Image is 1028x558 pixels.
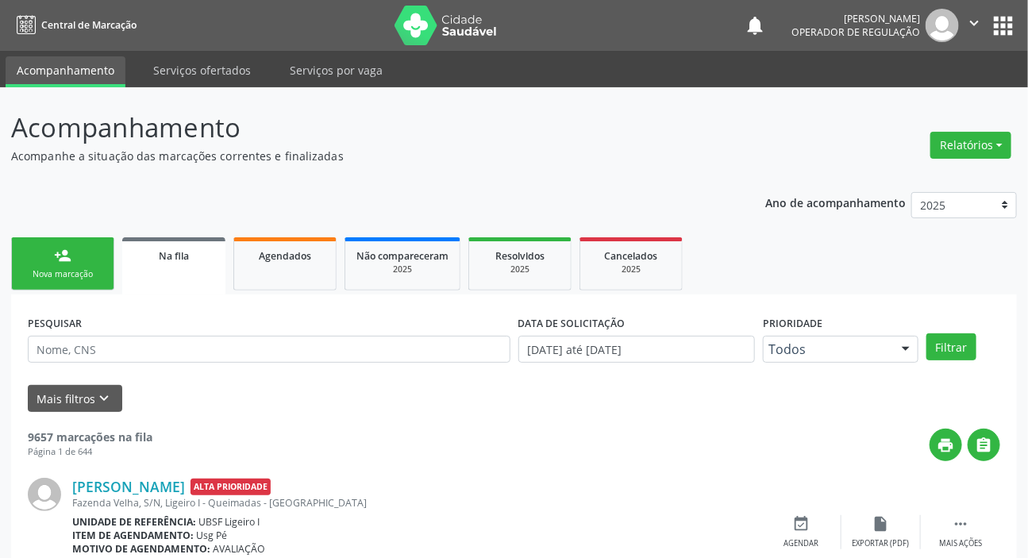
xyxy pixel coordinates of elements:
[28,478,61,511] img: img
[72,529,194,542] b: Item de agendamento:
[976,437,993,454] i: 
[930,429,962,461] button: print
[872,515,890,533] i: insert_drive_file
[791,12,920,25] div: [PERSON_NAME]
[791,25,920,39] span: Operador de regulação
[356,249,449,263] span: Não compareceram
[72,478,185,495] a: [PERSON_NAME]
[28,385,122,413] button: Mais filtroskeyboard_arrow_down
[54,247,71,264] div: person_add
[938,437,955,454] i: print
[765,192,906,212] p: Ano de acompanhamento
[72,515,196,529] b: Unidade de referência:
[926,333,976,360] button: Filtrar
[11,12,137,38] a: Central de Marcação
[214,542,266,556] span: AVALIAÇÃO
[853,538,910,549] div: Exportar (PDF)
[197,529,228,542] span: Usg Pé
[591,264,671,275] div: 2025
[605,249,658,263] span: Cancelados
[279,56,394,84] a: Serviços por vaga
[939,538,982,549] div: Mais ações
[793,515,810,533] i: event_available
[959,9,989,42] button: 
[72,542,210,556] b: Motivo de agendamento:
[989,12,1017,40] button: apps
[28,311,82,336] label: PESQUISAR
[768,341,886,357] span: Todos
[96,390,114,407] i: keyboard_arrow_down
[11,108,715,148] p: Acompanhamento
[199,515,260,529] span: UBSF Ligeiro I
[952,515,969,533] i: 
[28,429,152,444] strong: 9657 marcações na fila
[518,311,626,336] label: DATA DE SOLICITAÇÃO
[142,56,262,84] a: Serviços ofertados
[259,249,311,263] span: Agendados
[968,429,1000,461] button: 
[11,148,715,164] p: Acompanhe a situação das marcações correntes e finalizadas
[495,249,545,263] span: Resolvidos
[744,14,766,37] button: notifications
[41,18,137,32] span: Central de Marcação
[518,336,756,363] input: Selecione um intervalo
[28,445,152,459] div: Página 1 de 644
[926,9,959,42] img: img
[23,268,102,280] div: Nova marcação
[72,496,762,510] div: Fazenda Velha, S/N, Ligeiro I - Queimadas - [GEOGRAPHIC_DATA]
[356,264,449,275] div: 2025
[965,14,983,32] i: 
[159,249,189,263] span: Na fila
[28,336,510,363] input: Nome, CNS
[6,56,125,87] a: Acompanhamento
[480,264,560,275] div: 2025
[763,311,822,336] label: Prioridade
[784,538,819,549] div: Agendar
[930,132,1011,159] button: Relatórios
[191,479,271,495] span: Alta Prioridade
